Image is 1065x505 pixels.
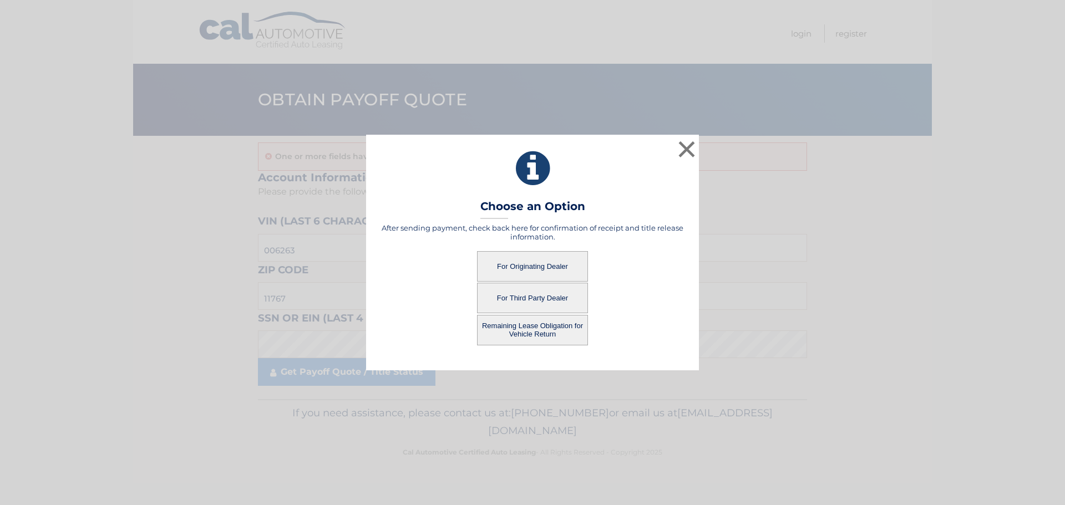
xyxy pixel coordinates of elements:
h3: Choose an Option [480,200,585,219]
button: Remaining Lease Obligation for Vehicle Return [477,315,588,345]
h5: After sending payment, check back here for confirmation of receipt and title release information. [380,223,685,241]
button: × [676,138,698,160]
button: For Originating Dealer [477,251,588,282]
button: For Third Party Dealer [477,283,588,313]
